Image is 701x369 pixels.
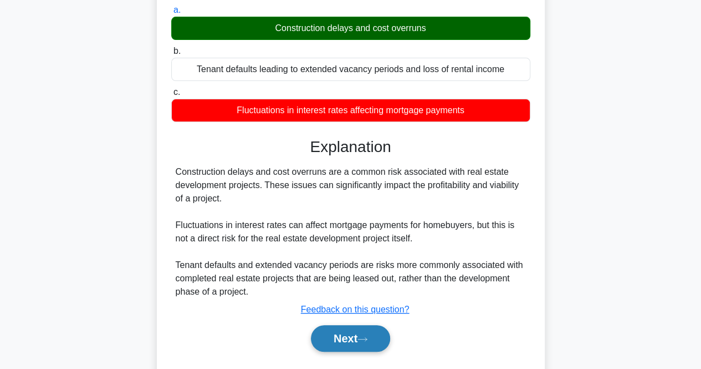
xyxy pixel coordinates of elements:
[311,325,390,352] button: Next
[171,17,530,40] div: Construction delays and cost overruns
[173,5,181,14] span: a.
[301,305,410,314] a: Feedback on this question?
[176,165,526,299] div: Construction delays and cost overruns are a common risk associated with real estate development p...
[171,99,530,122] div: Fluctuations in interest rates affecting mortgage payments
[173,87,180,97] span: c.
[173,46,181,55] span: b.
[178,138,524,156] h3: Explanation
[171,58,530,81] div: Tenant defaults leading to extended vacancy periods and loss of rental income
